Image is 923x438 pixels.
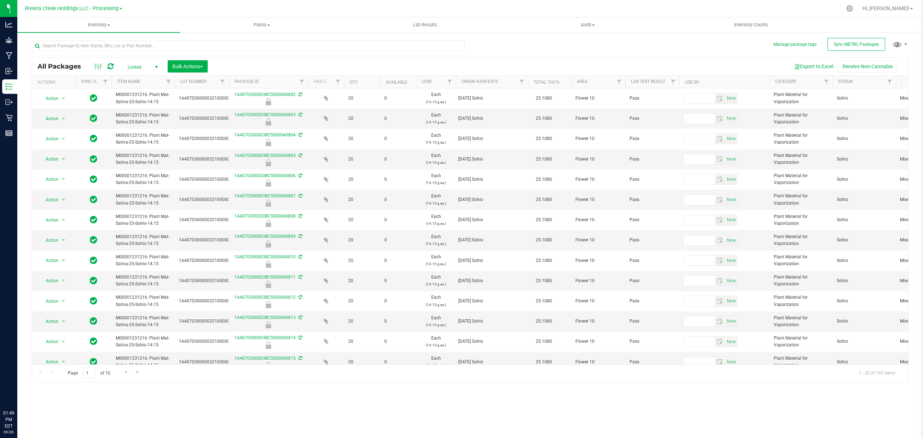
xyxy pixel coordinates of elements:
div: Final Check Lock [228,98,309,105]
span: Pass [630,135,675,142]
span: Flower 10 [575,176,621,183]
span: 25.1080 [532,194,556,205]
span: select [715,255,725,266]
span: Pass [630,156,675,163]
span: Each [420,254,451,267]
span: In Sync [90,255,97,266]
inline-svg: Manufacturing [5,52,13,59]
span: Action [39,337,59,347]
span: Audit [507,22,669,28]
span: Pass [630,115,675,122]
span: select [725,235,737,245]
span: select [715,316,725,327]
span: select [59,276,68,286]
a: 1A4070300003BC5000040809 [234,234,296,239]
span: Set Current date [725,235,737,246]
span: Inventory [17,22,180,28]
a: Filter [613,76,625,88]
a: 1A4070300003BC5000040813 [234,315,296,320]
div: Final Check Lock [228,281,309,288]
span: Sohio [837,95,891,102]
div: Final Check Lock [228,179,309,187]
span: select [715,93,725,104]
span: Sohio [837,156,891,163]
span: 0 [384,156,412,163]
div: Value 1: 2025-07-28 Sohio [458,95,526,102]
span: 0 [384,135,412,142]
span: select [725,337,737,347]
span: Sohio [837,237,891,244]
span: select [59,134,68,144]
span: select [725,255,737,266]
span: Set Current date [725,133,737,144]
span: Flower 10 [575,115,621,122]
span: Sohio [837,216,891,223]
span: M00001231216: Plant Mat-Sativa-25-Sohio-14.15 [116,132,170,146]
div: Value 1: 2025-07-28 Sohio [458,257,526,264]
span: 0 [384,95,412,102]
span: All Packages [37,62,88,70]
a: Filter [884,76,896,88]
div: Actions [37,80,72,85]
div: Value 1: 2025-07-28 Sohio [458,156,526,163]
div: Final Check Lock [228,118,309,126]
span: select [59,296,68,306]
span: Action [39,195,59,205]
div: Value 1: 2025-07-28 Sohio [458,216,526,223]
span: In Sync [90,113,97,123]
span: In Sync [90,215,97,225]
inline-svg: Inventory [5,83,13,90]
a: Lab Results [343,17,506,32]
th: Has COA [308,76,344,88]
span: Pass [630,237,675,244]
iframe: Resource center [7,380,29,402]
span: Plant Material for Vaporization [774,172,828,186]
span: 25.1080 [532,235,556,245]
span: select [715,357,725,367]
p: (14.15 g ea.) [420,240,451,247]
div: Value 1: 2025-07-28 Sohio [458,196,526,203]
div: Value 1: 2025-07-28 Sohio [458,115,526,122]
span: Set Current date [725,276,737,286]
span: 0 [384,277,412,284]
span: Action [39,93,59,104]
a: Filter [821,76,833,88]
button: Sync METRC Packages [827,38,885,51]
span: Action [39,235,59,245]
span: Set Current date [725,113,737,124]
span: 1A4070300000321000001221 [179,95,240,102]
div: Final Check Lock [228,139,309,146]
span: Each [420,233,451,247]
span: M00001231216: Plant Mat-Sativa-25-Sohio-14.15 [116,233,170,247]
span: Each [420,213,451,227]
span: Plant Material for Vaporization [774,193,828,206]
span: Flower 10 [575,257,621,264]
span: M00001231216: Plant Mat-Sativa-25-Sohio-14.15 [116,213,170,227]
span: Flower 10 [575,216,621,223]
p: (14.15 g ea.) [420,98,451,105]
div: Final Check Lock [228,220,309,227]
a: Area [577,79,588,84]
span: select [715,276,725,286]
span: Action [39,154,59,164]
a: Use By [685,80,699,85]
a: 1A4070300003BC5000040811 [234,275,296,280]
span: select [715,235,725,245]
a: Qty [350,80,358,85]
a: Lot Number [180,79,206,84]
inline-svg: Analytics [5,21,13,28]
span: M00001231216: Plant Mat-Sativa-25-Sohio-14.15 [116,193,170,206]
div: Manage settings [845,5,854,12]
a: 1A4070300003BC5000040814 [234,335,296,340]
span: Plant Material for Vaporization [774,254,828,267]
span: Set Current date [725,296,737,306]
span: 1A4070300000321000001221 [179,115,240,122]
span: Action [39,174,59,184]
span: Pass [630,196,675,203]
span: Each [420,112,451,126]
span: 20 [348,115,376,122]
span: Inventory Counts [724,22,778,28]
span: Sync from Compliance System [297,193,302,198]
span: select [59,195,68,205]
a: 1A4070300003BC5000040803 [234,112,296,117]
